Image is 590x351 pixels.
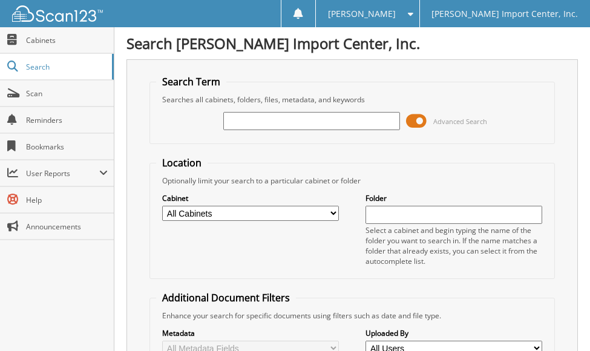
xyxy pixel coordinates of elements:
[529,293,590,351] iframe: Chat Widget
[26,88,108,99] span: Scan
[156,175,548,186] div: Optionally limit your search to a particular cabinet or folder
[26,195,108,205] span: Help
[156,75,226,88] legend: Search Term
[365,193,542,203] label: Folder
[162,193,338,203] label: Cabinet
[328,10,396,18] span: [PERSON_NAME]
[26,35,108,45] span: Cabinets
[433,117,487,126] span: Advanced Search
[12,5,103,22] img: scan123-logo-white.svg
[26,62,106,72] span: Search
[156,310,548,321] div: Enhance your search for specific documents using filters such as date and file type.
[431,10,578,18] span: [PERSON_NAME] Import Center, Inc.
[156,94,548,105] div: Searches all cabinets, folders, files, metadata, and keywords
[162,328,338,338] label: Metadata
[26,221,108,232] span: Announcements
[156,291,296,304] legend: Additional Document Filters
[365,328,542,338] label: Uploaded By
[365,225,542,266] div: Select a cabinet and begin typing the name of the folder you want to search in. If the name match...
[156,156,208,169] legend: Location
[126,33,578,53] h1: Search [PERSON_NAME] Import Center, Inc.
[26,168,99,179] span: User Reports
[26,115,108,125] span: Reminders
[26,142,108,152] span: Bookmarks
